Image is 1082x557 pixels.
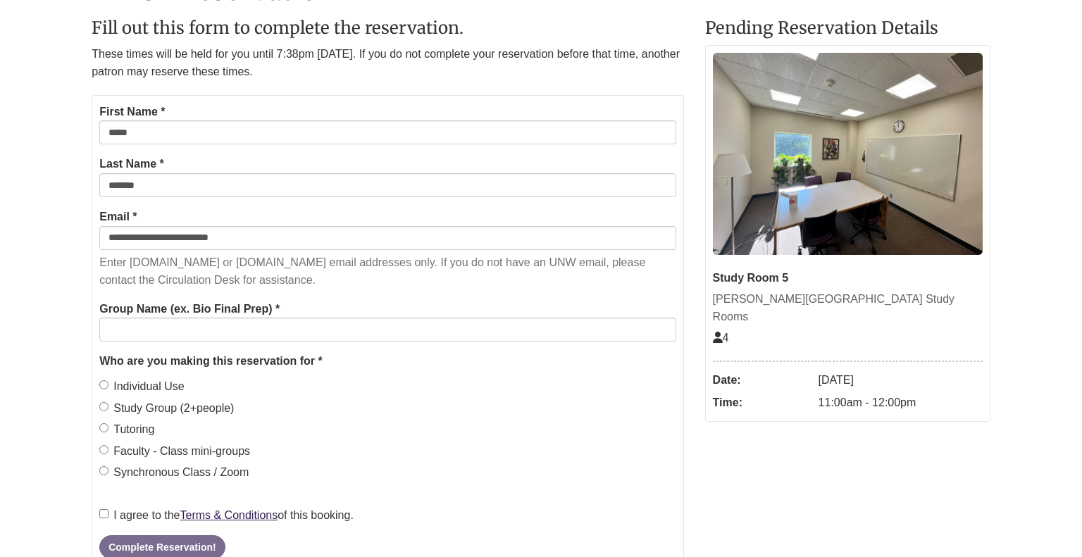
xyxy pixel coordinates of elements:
div: [PERSON_NAME][GEOGRAPHIC_DATA] Study Rooms [713,290,983,326]
input: Faculty - Class mini-groups [99,445,108,454]
label: Last Name * [99,155,164,173]
p: These times will be held for you until 7:38pm [DATE]. If you do not complete your reservation bef... [92,45,683,81]
p: Enter [DOMAIN_NAME] or [DOMAIN_NAME] email addresses only. If you do not have an UNW email, pleas... [99,254,676,289]
input: Tutoring [99,423,108,432]
label: Individual Use [99,377,185,396]
img: Study Room 5 [713,53,983,255]
label: First Name * [99,103,165,121]
a: Terms & Conditions [180,509,278,521]
dt: Date: [713,369,811,392]
input: Study Group (2+people) [99,402,108,411]
dt: Time: [713,392,811,414]
span: The capacity of this space [713,332,729,344]
input: I agree to theTerms & Conditionsof this booking. [99,509,108,518]
label: Group Name (ex. Bio Final Prep) * [99,300,280,318]
input: Synchronous Class / Zoom [99,466,108,475]
div: Study Room 5 [713,269,983,287]
label: Study Group (2+people) [99,399,234,418]
label: I agree to the of this booking. [99,506,354,525]
input: Individual Use [99,380,108,389]
dd: [DATE] [819,369,983,392]
h2: Fill out this form to complete the reservation. [92,19,683,37]
dd: 11:00am - 12:00pm [819,392,983,414]
label: Faculty - Class mini-groups [99,442,250,461]
label: Email * [99,208,137,226]
h2: Pending Reservation Details [705,19,990,37]
label: Tutoring [99,420,154,439]
label: Synchronous Class / Zoom [99,463,249,482]
legend: Who are you making this reservation for * [99,352,676,370]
